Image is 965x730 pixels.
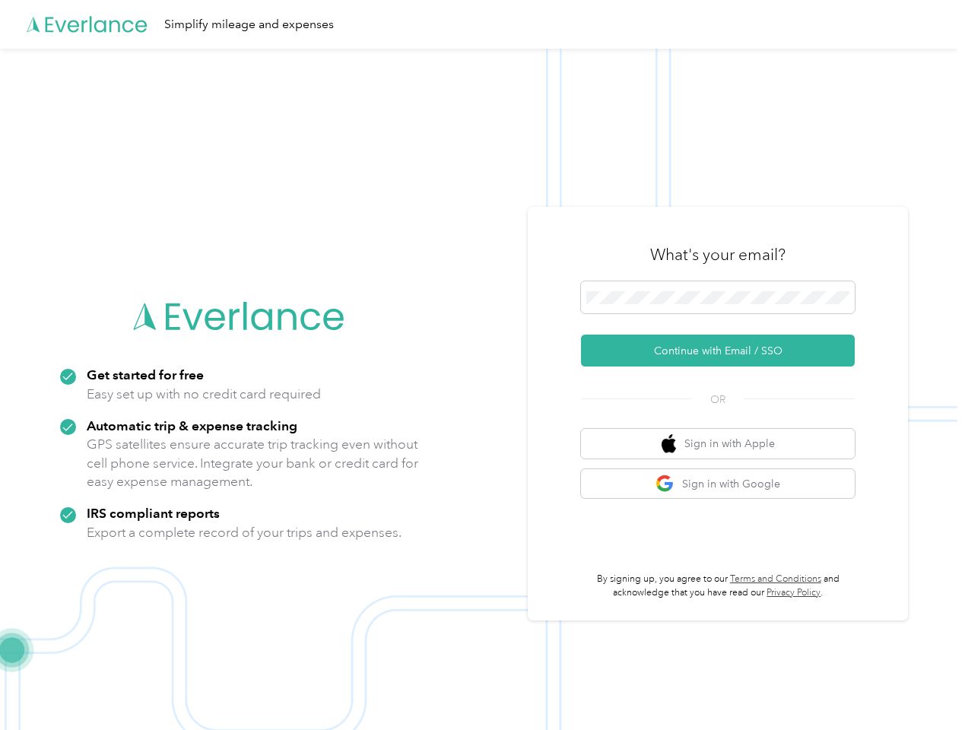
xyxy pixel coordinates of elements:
p: GPS satellites ensure accurate trip tracking even without cell phone service. Integrate your bank... [87,435,419,491]
button: google logoSign in with Google [581,469,855,499]
a: Terms and Conditions [730,573,821,585]
strong: Automatic trip & expense tracking [87,417,297,433]
p: Easy set up with no credit card required [87,385,321,404]
a: Privacy Policy [767,587,821,598]
h3: What's your email? [650,244,786,265]
button: apple logoSign in with Apple [581,429,855,459]
img: apple logo [662,434,677,453]
strong: Get started for free [87,367,204,382]
span: OR [691,392,744,408]
img: google logo [656,474,675,494]
p: Export a complete record of your trips and expenses. [87,523,402,542]
button: Continue with Email / SSO [581,335,855,367]
p: By signing up, you agree to our and acknowledge that you have read our . [581,573,855,599]
div: Simplify mileage and expenses [164,15,334,34]
strong: IRS compliant reports [87,505,220,521]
